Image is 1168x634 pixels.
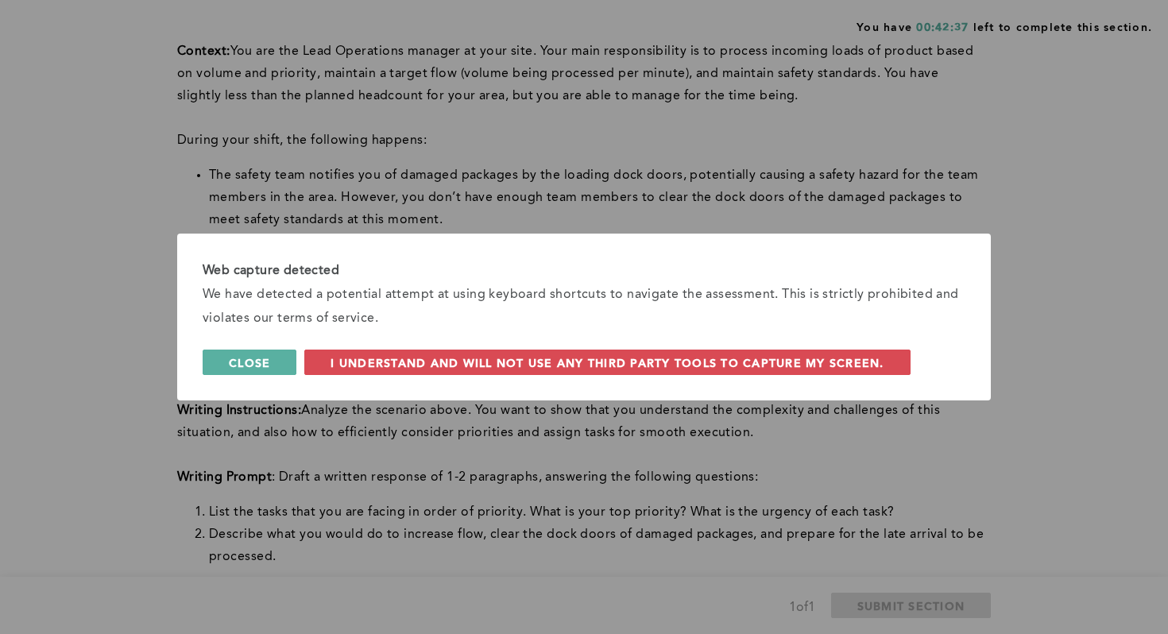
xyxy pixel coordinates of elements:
span: I understand and will not use any third party tools to capture my screen. [331,355,884,370]
button: I understand and will not use any third party tools to capture my screen. [304,350,910,375]
div: Web capture detected [203,259,965,283]
span: Close [229,355,270,370]
div: We have detected a potential attempt at using keyboard shortcuts to navigate the assessment. This... [203,283,965,331]
button: Close [203,350,296,375]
